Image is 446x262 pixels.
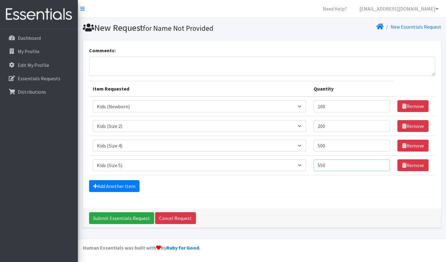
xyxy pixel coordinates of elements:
img: HumanEssentials [2,4,75,25]
h1: New Request [83,22,260,33]
a: Add Another Item [89,180,140,192]
a: Remove [397,120,429,132]
small: for Name Not Provided [143,24,213,33]
a: Remove [397,140,429,152]
p: Edit My Profile [18,62,49,68]
th: Item Requested [89,81,310,96]
a: Remove [397,100,429,112]
a: Ruby for Good [166,245,199,251]
a: [EMAIL_ADDRESS][DOMAIN_NAME] [354,2,444,15]
a: Need Help? [318,2,352,15]
input: Submit Essentials Request [89,212,154,224]
a: Edit My Profile [2,59,75,71]
p: Dashboard [18,35,41,41]
a: Essentials Requests [2,72,75,85]
a: Remove [397,159,429,171]
p: Distributions [18,89,46,95]
a: New Essentials Request [391,24,441,30]
strong: Human Essentials was built with by . [83,245,200,251]
th: Quantity [310,81,394,96]
a: My Profile [2,45,75,58]
p: My Profile [18,48,40,54]
p: Essentials Requests [18,75,60,82]
a: Distributions [2,86,75,98]
a: Cancel Request [155,212,196,224]
a: Dashboard [2,32,75,44]
label: Comments: [89,47,116,54]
